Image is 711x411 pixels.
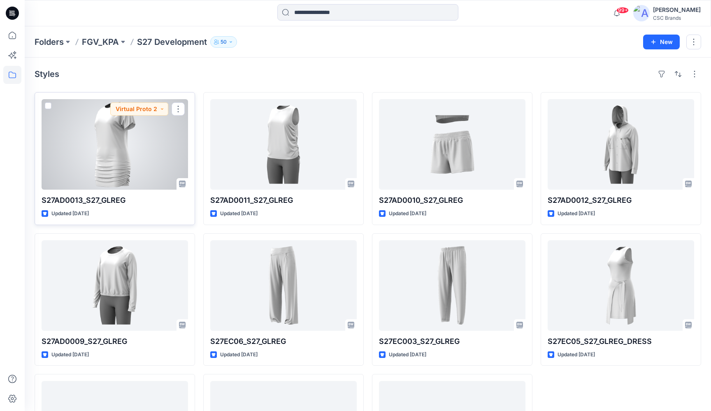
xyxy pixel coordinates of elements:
p: Updated [DATE] [220,351,258,359]
a: S27EC003_S27_GLREG [379,240,525,331]
a: S27AD0010_S27_GLREG [379,99,525,190]
button: New [643,35,680,49]
div: [PERSON_NAME] [653,5,701,15]
a: S27AD0009_S27_GLREG [42,240,188,331]
a: S27AD0012_S27_GLREG [548,99,694,190]
a: S27AD0011_S27_GLREG [210,99,357,190]
a: S27AD0013_S27_GLREG [42,99,188,190]
p: S27AD0013_S27_GLREG [42,195,188,206]
a: S27EC05_S27_GLREG_DRESS [548,240,694,331]
p: Updated [DATE] [51,351,89,359]
p: Updated [DATE] [389,209,426,218]
p: S27AD0012_S27_GLREG [548,195,694,206]
p: Updated [DATE] [51,209,89,218]
p: S27EC05_S27_GLREG_DRESS [548,336,694,347]
span: 99+ [616,7,629,14]
img: avatar [633,5,650,21]
h4: Styles [35,69,59,79]
p: S27 Development [137,36,207,48]
p: S27AD0009_S27_GLREG [42,336,188,347]
button: 50 [210,36,237,48]
a: S27EC06_S27_GLREG [210,240,357,331]
p: Updated [DATE] [558,351,595,359]
p: 50 [221,37,227,46]
a: FGV_KPA [82,36,119,48]
a: Folders [35,36,64,48]
p: Updated [DATE] [220,209,258,218]
p: Updated [DATE] [389,351,426,359]
p: S27AD0011_S27_GLREG [210,195,357,206]
p: S27AD0010_S27_GLREG [379,195,525,206]
p: S27EC003_S27_GLREG [379,336,525,347]
div: CSC Brands [653,15,701,21]
p: S27EC06_S27_GLREG [210,336,357,347]
p: Updated [DATE] [558,209,595,218]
